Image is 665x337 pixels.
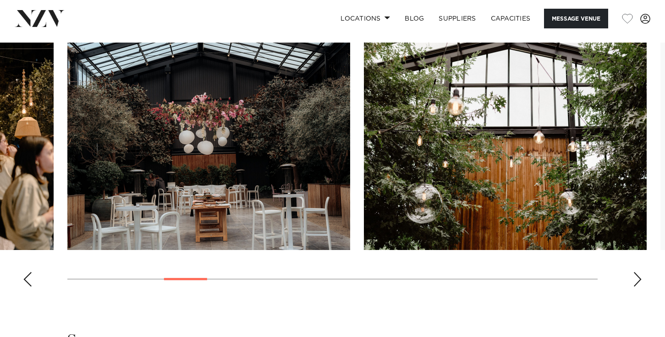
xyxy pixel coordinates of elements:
[364,43,647,250] swiper-slide: 6 / 22
[544,9,608,28] button: Message Venue
[484,9,538,28] a: Capacities
[397,9,431,28] a: BLOG
[333,9,397,28] a: Locations
[15,10,65,27] img: nzv-logo.png
[67,43,350,250] swiper-slide: 5 / 22
[431,9,483,28] a: SUPPLIERS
